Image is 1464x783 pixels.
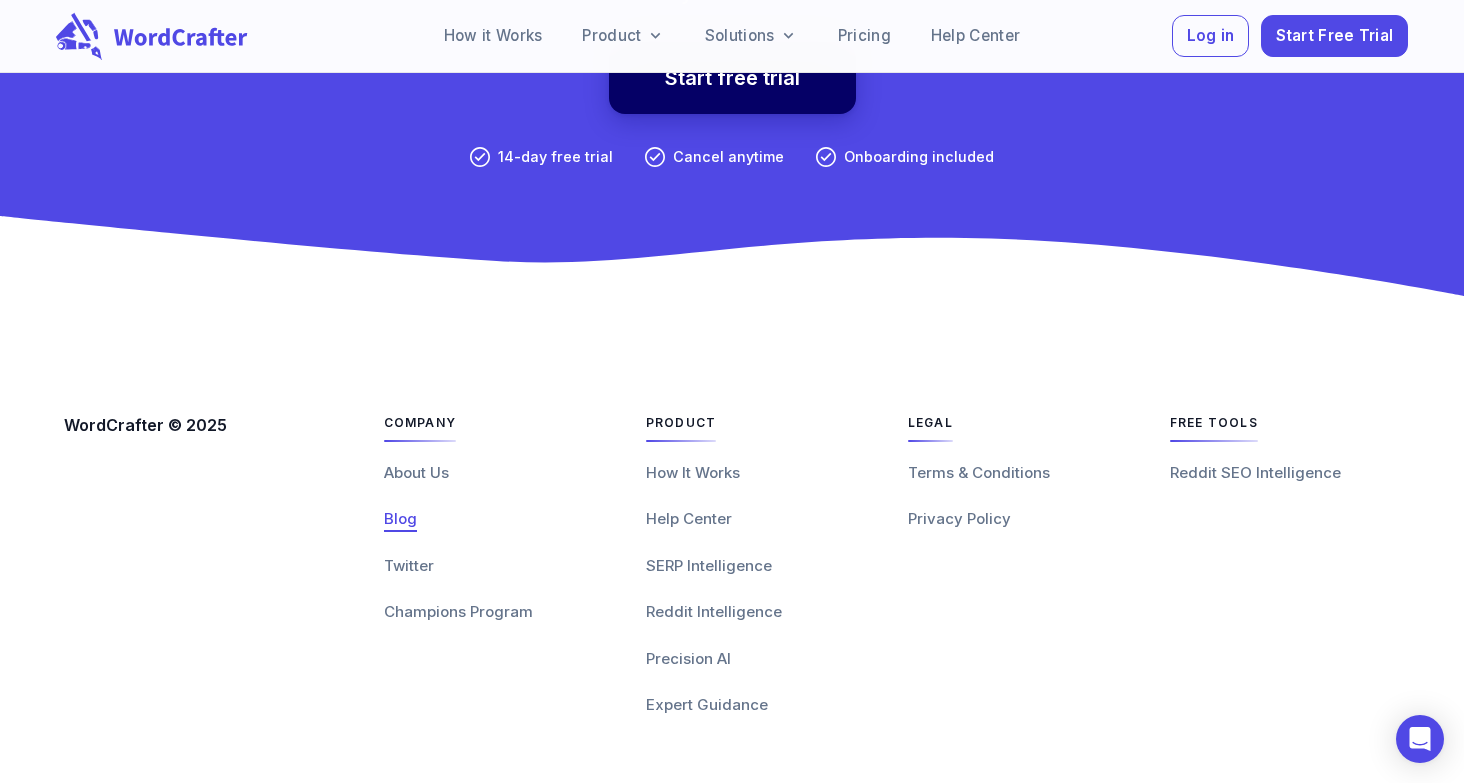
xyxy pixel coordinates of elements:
[908,408,953,438] span: Legal
[64,413,352,437] p: WordCrafter © 2025
[646,408,716,438] span: Product
[646,601,782,624] a: Reddit Intelligence
[384,508,417,531] a: Blog
[428,16,559,56] a: How it Works
[908,462,1050,485] a: Terms & Conditions
[498,146,613,168] p: 14-day free trial
[646,648,731,671] a: Precision AI
[646,508,732,531] a: Help Center
[1170,462,1341,485] a: Reddit SEO Intelligence
[646,694,768,717] a: Expert Guidance
[908,463,1050,482] span: Terms & Conditions
[646,556,772,575] span: SERP Intelligence
[646,602,782,621] span: Reddit Intelligence
[1187,23,1235,50] span: Log in
[646,695,768,714] span: Expert Guidance
[1170,463,1341,482] span: Reddit SEO Intelligence
[384,408,456,438] span: Company
[609,42,856,114] a: Start free trial
[646,509,732,528] span: Help Center
[384,462,449,485] a: About Us
[646,649,731,668] span: Precision AI
[384,555,434,578] a: Twitter
[915,16,1036,56] a: Help Center
[384,602,533,621] span: Champions Program
[844,146,994,168] p: Onboarding included
[908,509,1011,528] span: Privacy Policy
[384,463,449,482] span: About Us
[384,509,417,528] span: Blog
[689,16,814,56] a: Solutions
[665,61,800,96] a: Start free trial
[566,16,680,56] a: Product
[646,555,772,578] a: SERP Intelligence
[384,556,434,575] span: Twitter
[908,508,1011,531] a: Privacy Policy
[1276,23,1394,50] span: Start Free Trial
[673,146,784,168] p: Cancel anytime
[1172,15,1249,58] button: Log in
[646,463,740,482] span: How It Works
[822,16,907,56] a: Pricing
[1396,715,1444,763] div: Open Intercom Messenger
[1261,15,1408,58] button: Start Free Trial
[384,601,533,624] a: Champions Program
[646,462,740,485] a: How It Works
[1170,408,1258,438] span: Free Tools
